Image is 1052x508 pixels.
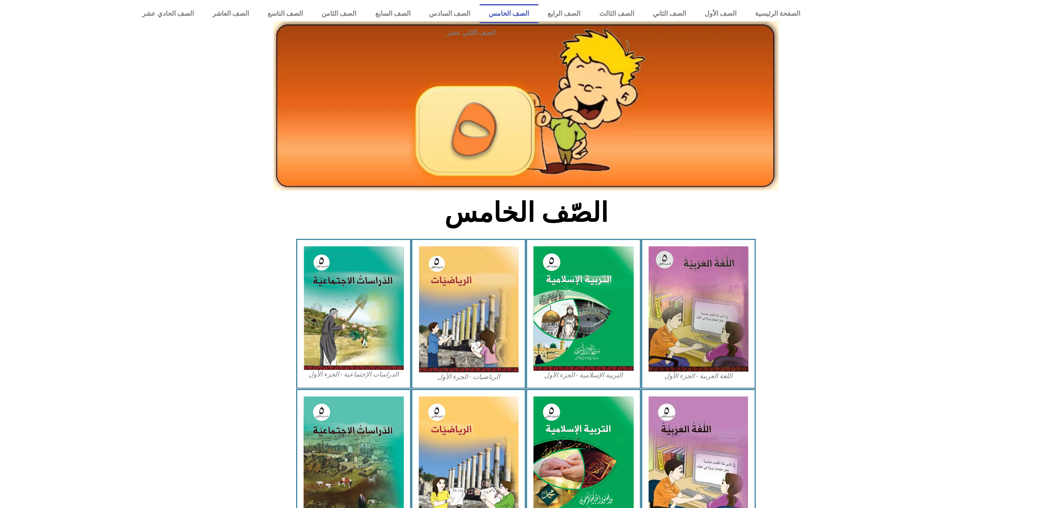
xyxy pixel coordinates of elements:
a: الصف العاشر [203,4,258,23]
a: الصف الحادي عشر [133,4,203,23]
figcaption: الدراسات الإجتماعية - الجزء الأول​ [304,370,404,379]
a: الصف السابع [366,4,420,23]
a: الصف الخامس [480,4,538,23]
a: الصفحة الرئيسية [746,4,810,23]
a: الصف الرابع [538,4,590,23]
a: الصف السادس [420,4,479,23]
a: الصف الثاني عشر [133,23,810,42]
figcaption: الرياضيات - الجزء الأول​ [419,372,519,382]
figcaption: التربية الإسلامية - الجزء الأول [533,371,634,380]
a: الصف الأول [695,4,746,23]
a: الصف الثامن [312,4,366,23]
h2: الصّف الخامس [389,197,663,229]
figcaption: اللغة العربية - الجزء الأول​ [649,372,749,381]
a: الصف التاسع [258,4,312,23]
a: الصف الثالث [590,4,643,23]
a: الصف الثاني [643,4,695,23]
